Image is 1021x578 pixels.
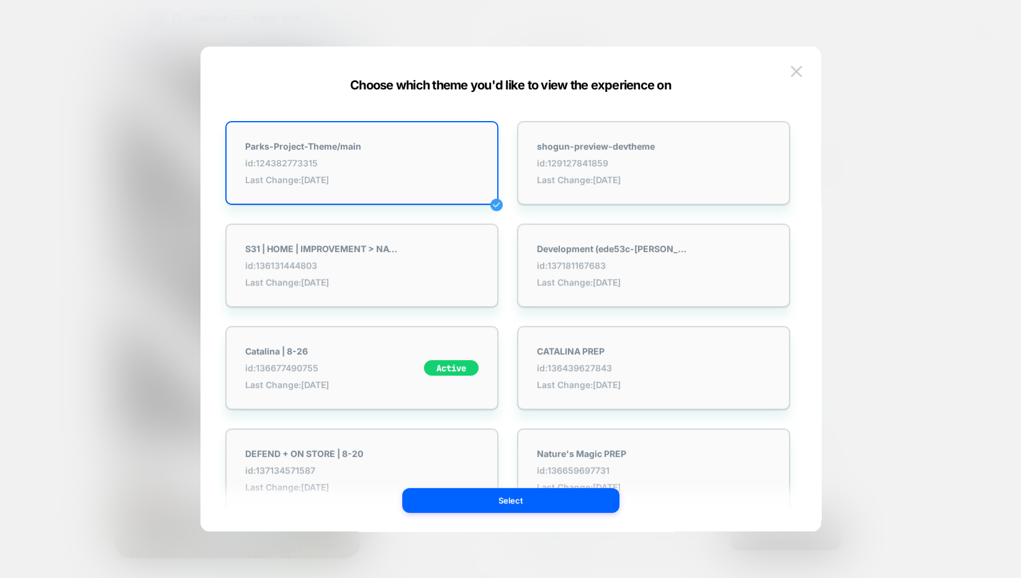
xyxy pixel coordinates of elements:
span: id: 124382773315 [245,158,361,168]
strong: Parks-Project-Theme/main [245,141,361,151]
span: id: 136677490755 [245,363,329,373]
span: Last Change: [DATE] [245,379,329,390]
a: Log in [101,391,128,403]
strong: S31 | HOME | IMPROVEMENT > NAV REWORK [245,243,400,254]
div: Active [424,360,479,376]
span: id: 136131444803 [245,260,400,271]
span: id: 137134571587 [245,465,363,476]
span: Last Change: [DATE] [245,174,361,185]
span: Last Change: [DATE] [245,277,400,287]
span: 2,742,706 Given Back to Parklands. [8,167,160,179]
div: Choose which theme you'd like to view the experience on [200,78,821,93]
strong: DEFEND + ON STORE | 8-20 [245,448,363,459]
strong: Catalina | 8-26 [245,346,329,356]
button: Select [402,488,619,513]
a: Sign up [60,391,92,403]
span: Last Change: [DATE] [245,482,363,492]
